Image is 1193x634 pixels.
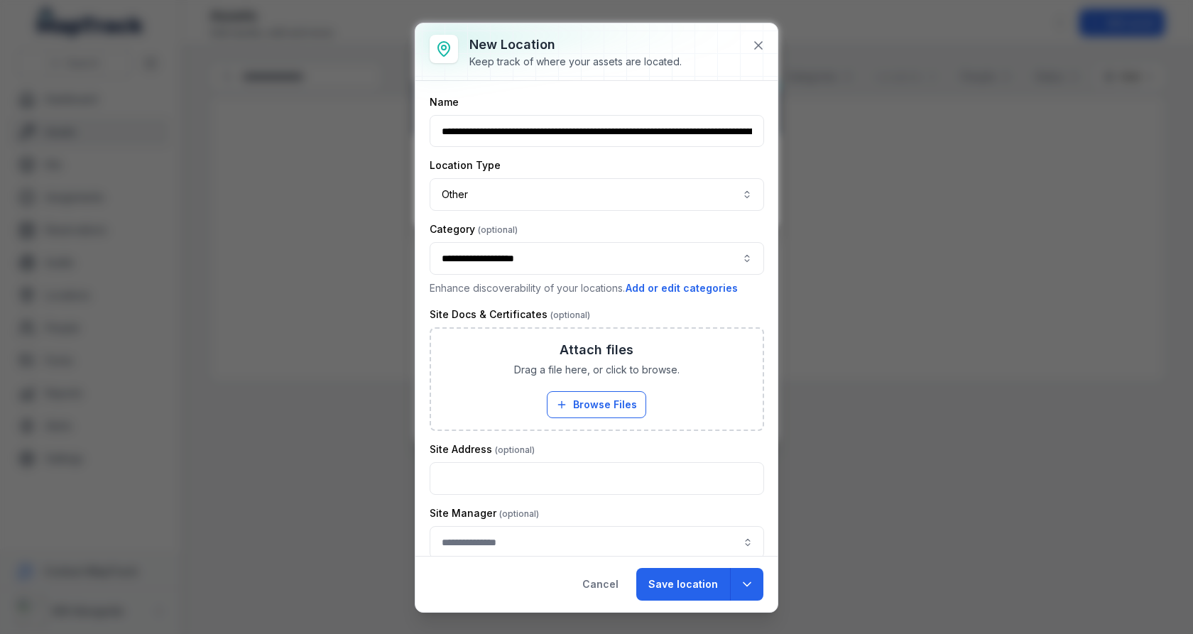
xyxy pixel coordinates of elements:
input: location-add:cf[f17e2bb2-e4e3-4bf9-b28f-544083f34412]-label [430,526,764,559]
div: Keep track of where your assets are located. [469,55,682,69]
label: Category [430,222,518,236]
label: Location Type [430,158,501,173]
button: Cancel [570,568,631,601]
label: Site Manager [430,506,539,520]
label: Name [430,95,459,109]
h3: New location [469,35,682,55]
button: Add or edit categories [625,280,739,296]
span: Drag a file here, or click to browse. [514,363,680,377]
p: Enhance discoverability of your locations. [430,280,764,296]
button: Save location [636,568,730,601]
h3: Attach files [560,340,633,360]
label: Site Docs & Certificates [430,307,590,322]
label: Site Address [430,442,535,457]
button: Other [430,178,764,211]
button: Browse Files [547,391,646,418]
